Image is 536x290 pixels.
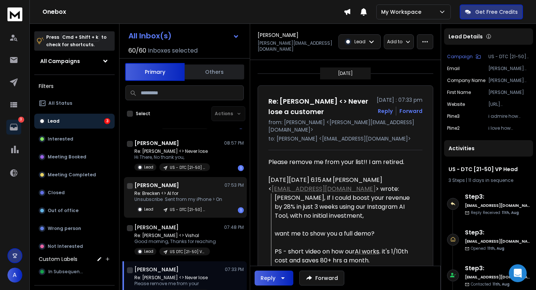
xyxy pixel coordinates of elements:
[268,96,372,117] h1: Re: [PERSON_NAME] <> Never lose a customer
[238,207,244,213] div: 1
[449,177,529,183] div: |
[275,229,417,238] div: want me to show you a full demo?
[354,39,366,45] p: Lead
[255,271,293,286] button: Reply
[449,177,465,183] span: 3 Steps
[170,207,205,212] p: US - DTC [21-50] VP Head
[487,246,504,251] span: 11th, Aug
[355,247,379,256] a: AI works
[61,33,99,41] span: Cmd + Shift + k
[447,66,460,72] p: Email
[34,167,115,182] button: Meeting Completed
[134,281,210,287] p: Please remove me from your
[465,274,530,280] h6: [EMAIL_ADDRESS][DOMAIN_NAME]
[170,165,205,170] p: US - DTC [21-50] Founders
[6,120,21,135] a: 3
[460,4,523,19] button: Get Free Credits
[34,149,115,164] button: Meeting Booked
[488,78,530,83] p: [PERSON_NAME] Hardwood Floors
[475,8,518,16] p: Get Free Credits
[488,101,530,107] p: [URL][DOMAIN_NAME]
[447,113,460,119] p: pline3
[134,224,179,231] h1: [PERSON_NAME]
[134,266,179,273] h1: [PERSON_NAME]
[338,70,353,76] p: [DATE]
[34,132,115,146] button: Interested
[224,224,244,230] p: 07:48 PM
[447,89,471,95] p: First Name
[471,281,510,287] p: Contacted
[122,28,245,43] button: All Inbox(s)
[134,275,210,281] p: Re: [PERSON_NAME] <> Never lose
[444,140,533,157] div: Activities
[134,233,216,239] p: Re: [PERSON_NAME] <> Vishal
[238,165,244,171] div: 1
[34,239,115,254] button: Not Interested
[275,247,417,265] div: PS - short video on how our . it's 1/10th cost and saves 80+ hrs a month.
[104,118,110,124] div: 3
[128,32,172,40] h1: All Inbox(s)
[258,40,334,52] p: [PERSON_NAME][EMAIL_ADDRESS][DOMAIN_NAME]
[509,264,527,282] div: Open Intercom Messenger
[134,182,179,189] h1: [PERSON_NAME]
[268,176,417,193] div: [DATE][DATE] 6:15 AM [PERSON_NAME] < > wrote:
[34,54,115,69] button: All Campaigns
[46,34,106,48] p: Press to check for shortcuts.
[18,117,24,123] p: 3
[465,264,530,273] h6: Step 3 :
[42,7,344,16] h1: Onebox
[144,249,153,254] p: Lead
[185,64,244,80] button: Others
[134,139,179,147] h1: [PERSON_NAME]
[399,107,422,115] div: Forward
[272,185,376,193] a: [EMAIL_ADDRESS][DOMAIN_NAME]
[224,140,244,146] p: 08:57 PM
[128,46,146,55] span: 60 / 60
[34,185,115,200] button: Closed
[488,125,530,131] p: i love how [PERSON_NAME] integrates innovation with environmental care.
[134,239,216,245] p: Good morning, Thanks for reaching
[449,166,529,173] h1: US - DTC [21-50] VP Head
[465,228,530,237] h6: Step 3 :
[268,135,422,142] p: to: [PERSON_NAME] <[EMAIL_ADDRESS][DOMAIN_NAME]>
[224,182,244,188] p: 07:53 PM
[275,193,417,220] div: [PERSON_NAME], If I could boost your revenue by 28% in just 3 weeks using our Instagram AI Tool, ...
[471,210,519,215] p: Reply Received
[299,271,344,286] button: Forward
[48,118,60,124] p: Lead
[7,268,22,283] button: A
[144,207,153,212] p: Lead
[48,208,79,214] p: Out of office
[447,101,465,107] p: website
[48,226,81,231] p: Wrong person
[377,96,422,104] p: [DATE] : 07:33 pm
[144,164,153,170] p: Lead
[492,281,510,287] span: 11th, Aug
[488,113,530,119] p: i admire how [PERSON_NAME] offers various brands under its trusted name.
[468,177,513,183] span: 11 days in sequence
[465,192,530,201] h6: Step 3 :
[261,274,275,282] div: Reply
[465,239,530,244] h6: [EMAIL_ADDRESS][DOMAIN_NAME]
[48,136,73,142] p: Interested
[48,243,83,249] p: Not Interested
[48,190,65,196] p: Closed
[488,66,530,72] p: [PERSON_NAME][EMAIL_ADDRESS][DOMAIN_NAME]
[34,221,115,236] button: Wrong person
[268,158,417,167] div: Please remove me from your list!! I am retired.
[387,39,402,45] p: Add to
[34,81,115,91] h3: Filters
[48,154,86,160] p: Meeting Booked
[39,255,77,263] h3: Custom Labels
[378,107,393,115] button: Reply
[34,203,115,218] button: Out of office
[170,249,205,255] p: US DTC [21-50] VP Head
[381,8,424,16] p: My Workspace
[268,119,422,133] p: from: [PERSON_NAME] <[PERSON_NAME][EMAIL_ADDRESS][DOMAIN_NAME]>
[148,46,198,55] h3: Inboxes selected
[471,246,504,251] p: Opened
[502,210,519,215] span: 11th, Aug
